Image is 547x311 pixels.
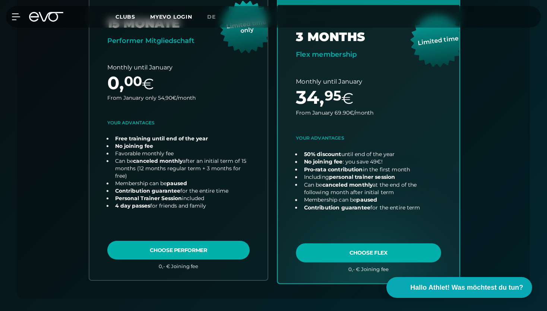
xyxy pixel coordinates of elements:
span: de [207,13,216,20]
span: Hallo Athlet! Was möchtest du tun? [410,283,523,293]
span: Clubs [116,13,135,20]
a: MYEVO LOGIN [150,13,192,20]
button: Hallo Athlet! Was möchtest du tun? [386,277,532,298]
a: Clubs [116,13,150,20]
a: de [207,13,225,21]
